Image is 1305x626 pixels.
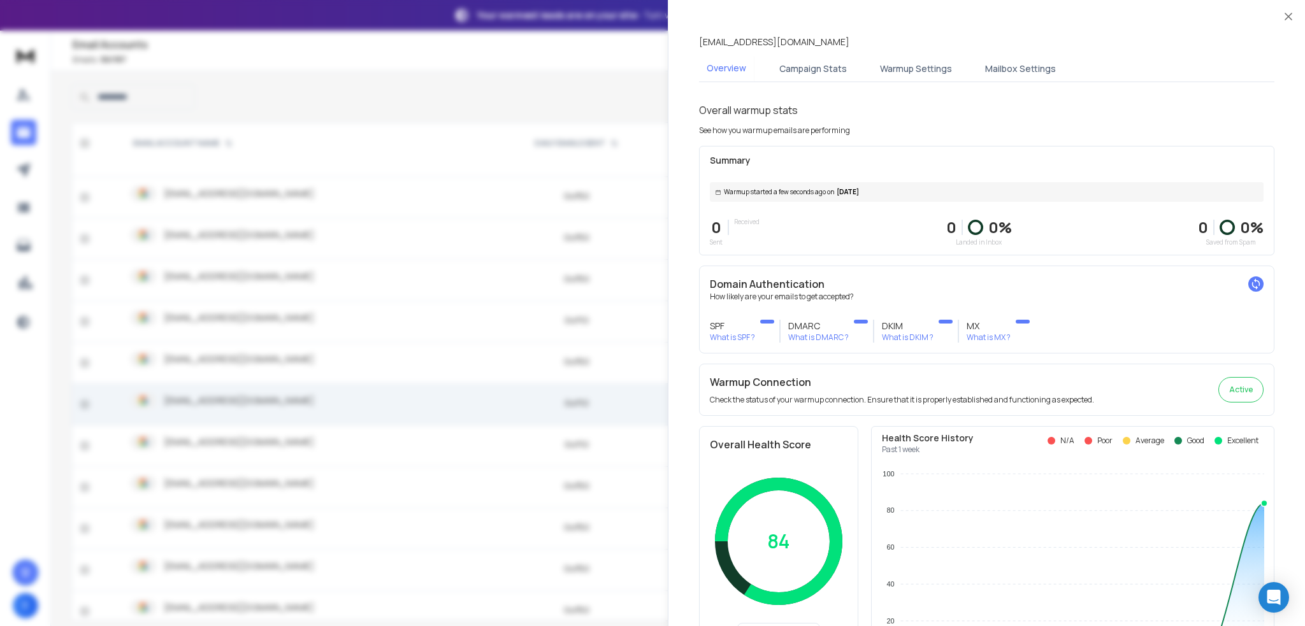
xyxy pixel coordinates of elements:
p: Saved from Spam [1198,238,1264,247]
strong: 0 [1198,217,1208,238]
p: See how you warmup emails are performing [699,125,850,136]
tspan: 80 [886,506,894,514]
p: 0 % [1240,217,1264,238]
p: What is DKIM ? [882,332,934,343]
h3: DMARC [788,320,849,332]
h3: MX [967,320,1011,332]
p: What is SPF ? [710,332,755,343]
p: [EMAIL_ADDRESS][DOMAIN_NAME] [699,36,849,48]
p: 0 [710,217,723,238]
p: N/A [1060,436,1074,446]
button: Campaign Stats [772,55,854,83]
button: Mailbox Settings [977,55,1063,83]
tspan: 60 [886,543,894,551]
div: [DATE] [710,182,1264,202]
h3: DKIM [882,320,934,332]
div: Open Intercom Messenger [1258,582,1289,613]
p: Received [734,217,760,227]
button: Warmup Settings [872,55,960,83]
p: Average [1136,436,1164,446]
p: What is MX ? [967,332,1011,343]
p: 0 % [988,217,1012,238]
p: Health Score History [882,432,974,445]
h3: SPF [710,320,755,332]
p: Check the status of your warmup connection. Ensure that it is properly established and functionin... [710,395,1094,405]
h1: Overall warmup stats [699,103,798,118]
p: Summary [710,154,1264,167]
p: Sent [710,238,723,247]
p: 0 [946,217,956,238]
button: Overview [699,54,754,83]
tspan: 100 [883,470,894,478]
button: Active [1218,377,1264,402]
p: 84 [767,530,790,553]
p: What is DMARC ? [788,332,849,343]
p: Landed in Inbox [946,238,1012,247]
p: Good [1187,436,1204,446]
p: Past 1 week [882,445,974,455]
p: Poor [1097,436,1113,446]
tspan: 20 [886,617,894,625]
h2: Warmup Connection [710,374,1094,390]
span: Warmup started a few seconds ago on [724,187,834,197]
h2: Overall Health Score [710,437,847,452]
h2: Domain Authentication [710,276,1264,292]
p: Excellent [1227,436,1258,446]
tspan: 40 [886,580,894,588]
p: How likely are your emails to get accepted? [710,292,1264,302]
